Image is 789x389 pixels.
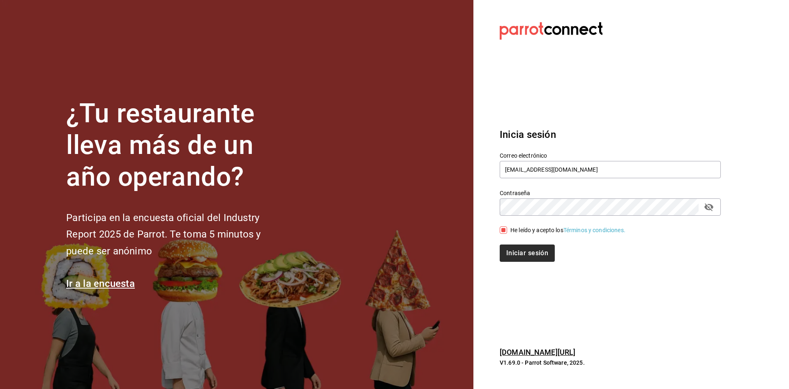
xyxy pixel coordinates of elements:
h3: Inicia sesión [500,127,721,142]
button: Iniciar sesión [500,245,555,262]
div: He leído y acepto los [510,226,625,235]
h1: ¿Tu restaurante lleva más de un año operando? [66,98,288,193]
a: Términos y condiciones. [563,227,625,233]
button: passwordField [702,200,716,214]
a: Ir a la encuesta [66,278,135,289]
input: Ingresa tu correo electrónico [500,161,721,178]
p: V1.69.0 - Parrot Software, 2025. [500,359,721,367]
label: Contraseña [500,190,721,196]
a: [DOMAIN_NAME][URL] [500,348,575,356]
h2: Participa en la encuesta oficial del Industry Report 2025 de Parrot. Te toma 5 minutos y puede se... [66,210,288,260]
label: Correo electrónico [500,153,721,158]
